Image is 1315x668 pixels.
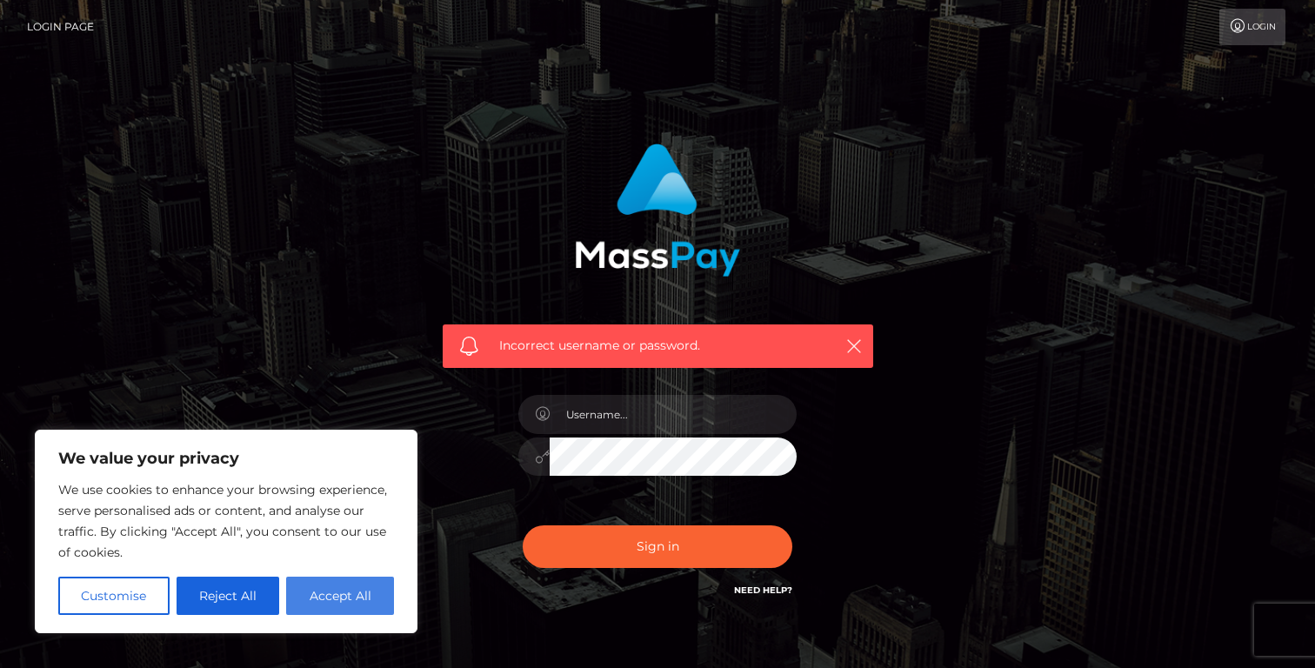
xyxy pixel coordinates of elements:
div: We value your privacy [35,430,417,633]
button: Sign in [523,525,792,568]
span: Incorrect username or password. [499,337,817,355]
a: Login Page [27,9,94,45]
p: We value your privacy [58,448,394,469]
p: We use cookies to enhance your browsing experience, serve personalised ads or content, and analys... [58,479,394,563]
a: Login [1219,9,1285,45]
button: Reject All [177,577,280,615]
a: Need Help? [734,584,792,596]
input: Username... [550,395,797,434]
button: Customise [58,577,170,615]
button: Accept All [286,577,394,615]
img: MassPay Login [575,144,740,277]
